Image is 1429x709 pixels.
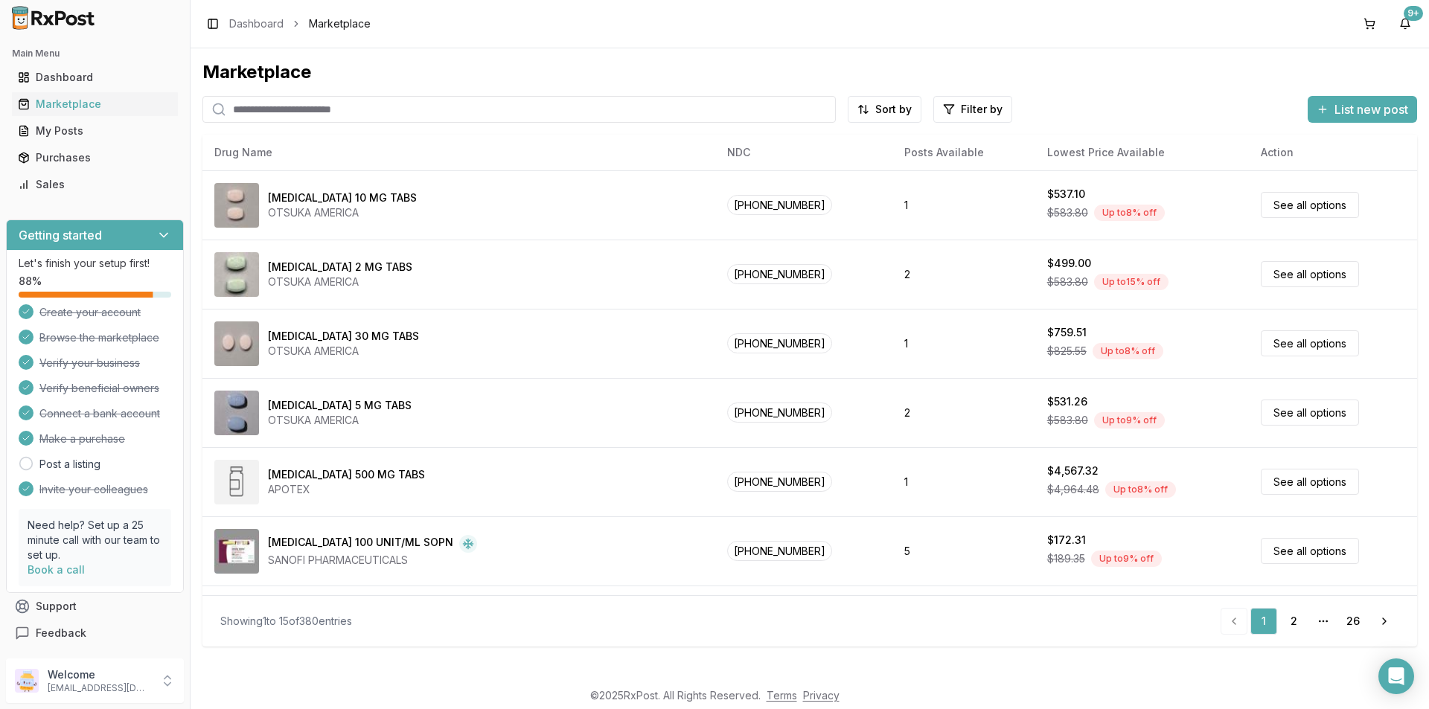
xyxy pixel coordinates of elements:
td: 1 [892,309,1035,378]
a: Marketplace [12,91,178,118]
div: Up to 8 % off [1093,343,1163,359]
div: $172.31 [1047,533,1086,548]
div: [MEDICAL_DATA] 30 MG TABS [268,329,419,344]
th: Drug Name [202,135,715,170]
p: Let's finish your setup first! [19,256,171,271]
div: 9+ [1404,6,1423,21]
h2: Main Menu [12,48,178,60]
div: Up to 8 % off [1094,205,1165,221]
span: Make a purchase [39,432,125,446]
span: Feedback [36,626,86,641]
span: Filter by [961,102,1003,117]
p: [EMAIL_ADDRESS][DOMAIN_NAME] [48,682,151,694]
div: My Posts [18,123,172,138]
nav: pagination [1221,608,1399,635]
span: Verify beneficial owners [39,381,159,396]
th: Posts Available [892,135,1035,170]
div: Up to 9 % off [1091,551,1162,567]
a: See all options [1261,538,1359,564]
img: User avatar [15,669,39,693]
p: Welcome [48,667,151,682]
button: Sales [6,173,184,196]
a: Terms [767,689,797,702]
a: Dashboard [229,16,284,31]
button: Purchases [6,146,184,170]
a: My Posts [12,118,178,144]
div: $537.10 [1047,187,1085,202]
a: Sales [12,171,178,198]
button: 9+ [1393,12,1417,36]
span: Create your account [39,305,141,320]
div: Up to 9 % off [1094,412,1165,429]
a: List new post [1308,103,1417,118]
td: 2 [892,240,1035,309]
th: Action [1249,135,1417,170]
div: Dashboard [18,70,172,85]
span: $583.80 [1047,413,1088,428]
div: Up to 8 % off [1105,481,1176,498]
p: Need help? Set up a 25 minute call with our team to set up. [28,518,162,562]
a: 2 [1280,608,1307,635]
div: APOTEX [268,482,425,497]
div: Purchases [18,150,172,165]
a: 1 [1250,608,1277,635]
a: Privacy [803,689,840,702]
span: 88 % [19,274,42,289]
span: Verify your business [39,356,140,370]
button: Marketplace [6,92,184,116]
span: $583.80 [1047,275,1088,289]
div: SANOFI PHARMACEUTICALS [268,553,477,568]
button: Support [6,593,184,620]
div: Marketplace [202,60,1417,84]
span: [PHONE_NUMBER] [727,402,832,423]
span: List new post [1334,100,1408,118]
a: See all options [1261,330,1359,356]
th: Lowest Price Available [1035,135,1250,170]
td: 1 [892,447,1035,516]
a: Go to next page [1369,608,1399,635]
div: Up to 15 % off [1094,274,1169,290]
img: Abilify 5 MG TABS [214,391,259,435]
td: 1 [892,170,1035,240]
div: OTSUKA AMERICA [268,205,417,220]
button: Filter by [933,96,1012,123]
div: OTSUKA AMERICA [268,344,419,359]
span: [PHONE_NUMBER] [727,333,832,353]
span: $4,964.48 [1047,482,1099,497]
div: Open Intercom Messenger [1378,658,1414,694]
span: $189.35 [1047,551,1085,566]
td: 3 [892,586,1035,655]
span: Connect a bank account [39,406,160,421]
h3: Getting started [19,226,102,244]
a: See all options [1261,400,1359,426]
div: Sales [18,177,172,192]
a: Dashboard [12,64,178,91]
div: [MEDICAL_DATA] 500 MG TABS [268,467,425,482]
img: Abilify 30 MG TABS [214,321,259,366]
a: See all options [1261,261,1359,287]
div: $759.51 [1047,325,1087,340]
span: Invite your colleagues [39,482,148,497]
a: Post a listing [39,457,100,472]
div: Marketplace [18,97,172,112]
div: [MEDICAL_DATA] 5 MG TABS [268,398,412,413]
button: Sort by [848,96,921,123]
nav: breadcrumb [229,16,371,31]
span: Marketplace [309,16,371,31]
span: $583.80 [1047,205,1088,220]
div: [MEDICAL_DATA] 100 UNIT/ML SOPN [268,535,453,553]
span: [PHONE_NUMBER] [727,264,832,284]
a: See all options [1261,469,1359,495]
img: Abilify 2 MG TABS [214,252,259,297]
button: List new post [1308,96,1417,123]
a: Purchases [12,144,178,171]
img: Abiraterone Acetate 500 MG TABS [214,460,259,504]
div: $4,567.32 [1047,463,1099,478]
span: Sort by [875,102,912,117]
div: [MEDICAL_DATA] 10 MG TABS [268,190,417,205]
div: $499.00 [1047,256,1091,271]
button: My Posts [6,119,184,143]
span: [PHONE_NUMBER] [727,541,832,561]
span: $825.55 [1047,344,1087,359]
th: NDC [715,135,892,170]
